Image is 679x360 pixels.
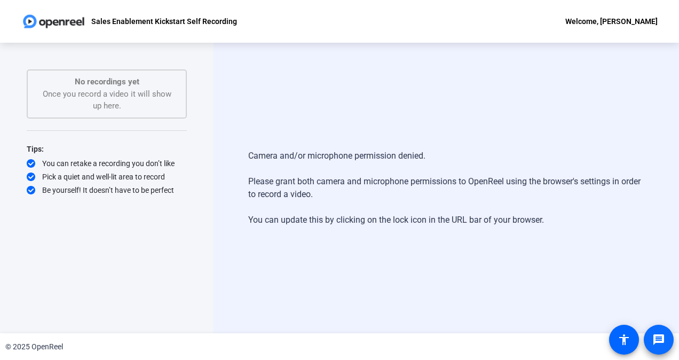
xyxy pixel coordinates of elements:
[27,158,187,169] div: You can retake a recording you don’t like
[618,333,630,346] mat-icon: accessibility
[565,15,658,28] div: Welcome, [PERSON_NAME]
[27,171,187,182] div: Pick a quiet and well-lit area to record
[27,143,187,155] div: Tips:
[5,341,63,353] div: © 2025 OpenReel
[27,185,187,195] div: Be yourself! It doesn’t have to be perfect
[21,11,86,32] img: OpenReel logo
[652,333,665,346] mat-icon: message
[91,15,237,28] p: Sales Enablement Kickstart Self Recording
[38,76,175,88] p: No recordings yet
[38,76,175,112] div: Once you record a video it will show up here.
[248,139,644,237] div: Camera and/or microphone permission denied. Please grant both camera and microphone permissions t...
